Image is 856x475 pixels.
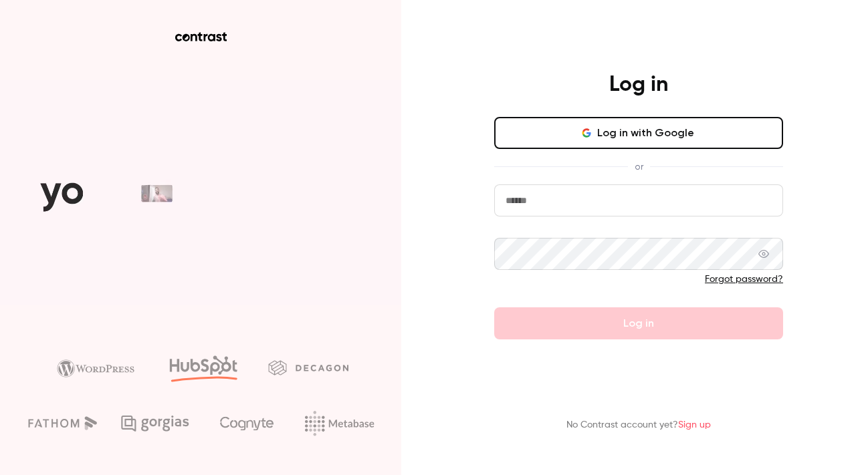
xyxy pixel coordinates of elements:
[678,420,711,430] a: Sign up
[628,160,650,174] span: or
[268,360,348,375] img: decagon
[705,275,783,284] a: Forgot password?
[494,117,783,149] button: Log in with Google
[566,418,711,432] p: No Contrast account yet?
[609,71,668,98] h4: Log in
